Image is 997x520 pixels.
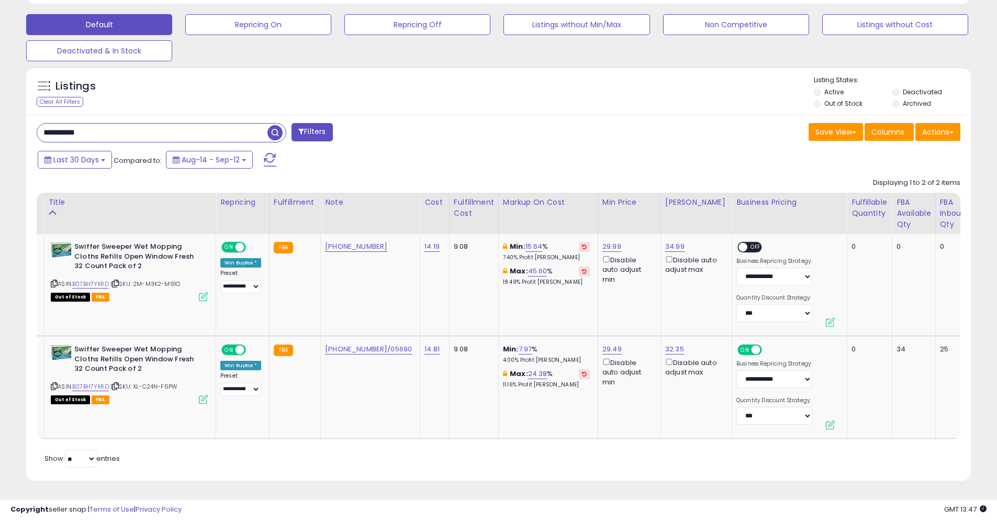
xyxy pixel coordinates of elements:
div: 0 [897,242,927,251]
span: | SKU: XL-C24N-F6PW [110,382,177,391]
span: All listings that are currently out of stock and unavailable for purchase on Amazon [51,293,90,302]
div: Win BuyBox * [220,258,261,268]
button: Listings without Min/Max [503,14,649,35]
div: Preset: [220,270,261,293]
small: FBA [274,242,293,253]
button: Default [26,14,172,35]
span: Last 30 Days [53,154,99,165]
img: 51JdA1HJ0ZL._SL40_.jpg [51,242,72,258]
span: FBA [92,395,109,404]
button: Deactivated & In Stock [26,40,172,61]
div: Min Price [602,197,656,208]
span: Aug-14 - Sep-12 [182,154,240,165]
div: Clear All Filters [37,97,83,107]
strong: Copyright [10,504,49,514]
button: Repricing Off [344,14,490,35]
button: Filters [292,123,332,141]
label: Quantity Discount Strategy: [736,294,812,302]
span: Compared to: [114,156,162,165]
button: Columns [865,123,914,141]
label: Deactivated [903,87,942,96]
div: Displaying 1 to 2 of 2 items [873,178,960,188]
a: [PHONE_NUMBER] [325,241,387,252]
a: 32.35 [665,344,684,355]
a: 29.49 [602,344,622,355]
div: Fulfillment Cost [454,197,494,219]
button: Listings without Cost [822,14,968,35]
div: 9.08 [454,242,490,251]
a: B07BH7YXRD [72,280,109,289]
div: Title [48,197,211,208]
a: [PHONE_NUMBER]/05690 [325,344,412,355]
a: Privacy Policy [136,504,182,514]
label: Quantity Discount Strategy: [736,397,812,404]
span: OFF [244,346,261,355]
span: Show: entries [44,453,120,463]
div: 25 [940,345,968,354]
div: FBA Available Qty [897,197,931,230]
button: Non Competitive [663,14,809,35]
div: [PERSON_NAME] [665,197,727,208]
label: Active [824,87,844,96]
span: Columns [871,127,904,137]
a: 14.19 [424,241,440,252]
div: Cost [424,197,445,208]
b: Swiffer Sweeper Wet Mopping Cloths Refills Open Window Fresh 32 Count Pack of 2 [74,345,201,377]
a: 34.99 [665,241,685,252]
p: 4.00% Profit [PERSON_NAME] [503,357,590,364]
button: Save View [809,123,863,141]
div: Repricing [220,197,265,208]
a: 14.81 [424,344,440,355]
a: 45.60 [528,266,547,276]
div: Disable auto adjust min [602,357,653,387]
p: 18.49% Profit [PERSON_NAME] [503,279,590,286]
p: 11.16% Profit [PERSON_NAME] [503,381,590,389]
a: 7.97 [519,344,532,355]
div: Disable auto adjust max [665,357,724,377]
button: Last 30 Days [38,151,112,169]
div: Markup on Cost [503,197,593,208]
div: Note [325,197,416,208]
label: Archived [903,99,931,108]
div: FBA inbound Qty [940,197,971,230]
button: Aug-14 - Sep-12 [166,151,253,169]
div: Disable auto adjust min [602,254,653,284]
div: Win BuyBox * [220,361,261,370]
div: ASIN: [51,345,208,403]
b: Max: [510,369,528,379]
div: % [503,267,590,286]
div: ASIN: [51,242,208,300]
div: % [503,242,590,261]
div: 0 [940,242,968,251]
span: OFF [747,243,764,252]
label: Business Repricing Strategy: [736,360,812,368]
div: % [503,345,590,364]
span: ON [222,346,236,355]
button: Repricing On [185,14,331,35]
span: | SKU: 2M-M3K2-M91O [110,280,180,288]
p: 7.40% Profit [PERSON_NAME] [503,254,590,261]
b: Swiffer Sweeper Wet Mopping Cloths Refills Open Window Fresh 32 Count Pack of 2 [74,242,201,274]
div: 34 [897,345,927,354]
p: Listing States: [814,75,971,85]
a: Terms of Use [89,504,134,514]
a: 29.99 [602,241,621,252]
span: FBA [92,293,109,302]
span: ON [222,243,236,252]
b: Min: [503,344,519,354]
div: Preset: [220,372,261,396]
span: OFF [244,243,261,252]
div: Disable auto adjust max [665,254,724,274]
div: Fulfillment [274,197,316,208]
span: ON [738,346,752,355]
span: All listings that are currently out of stock and unavailable for purchase on Amazon [51,395,90,404]
div: 9.08 [454,345,490,354]
a: 15.64 [525,241,543,252]
span: 2025-10-13 13:47 GMT [944,504,987,514]
th: The percentage added to the cost of goods (COGS) that forms the calculator for Min & Max prices. [498,193,598,234]
div: Business Pricing [736,197,843,208]
button: Actions [915,123,960,141]
div: Fulfillable Quantity [852,197,888,219]
label: Out of Stock [824,99,862,108]
div: % [503,369,590,389]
